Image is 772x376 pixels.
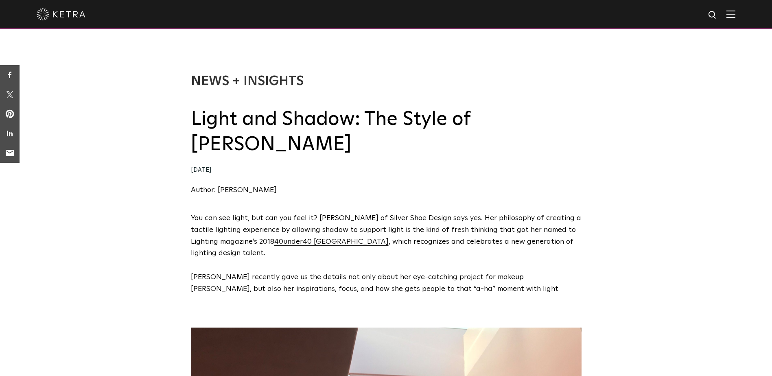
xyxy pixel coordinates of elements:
[708,10,718,20] img: search icon
[191,75,304,88] a: News + Insights
[274,238,389,245] a: 40under40 [GEOGRAPHIC_DATA]
[191,107,582,157] h2: Light and Shadow: The Style of [PERSON_NAME]
[191,271,582,295] p: [PERSON_NAME] recently gave us the details not only about her eye-catching project for makeup [PE...
[191,164,582,176] div: [DATE]
[191,212,582,259] p: You can see light, but can you feel it? [PERSON_NAME] of Silver Shoe Design says yes. Her philoso...
[37,8,85,20] img: ketra-logo-2019-white
[191,186,277,194] a: Author: [PERSON_NAME]
[726,10,735,18] img: Hamburger%20Nav.svg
